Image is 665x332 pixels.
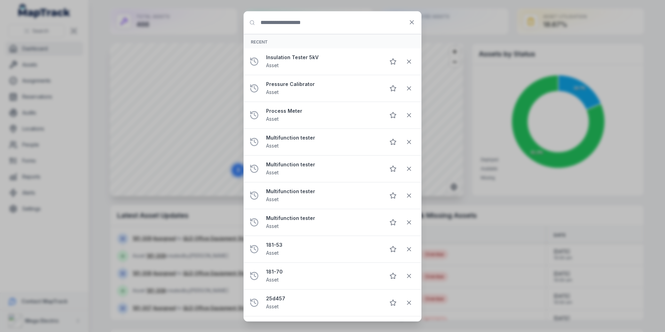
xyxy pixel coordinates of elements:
[266,188,379,195] strong: Multifunction tester
[266,295,379,302] strong: 25d457
[266,268,379,284] a: 181-70Asset
[266,277,279,283] span: Asset
[266,242,379,248] strong: 181-53
[266,89,279,95] span: Asset
[266,303,279,309] span: Asset
[266,81,379,88] strong: Pressure Calibrator
[266,62,279,68] span: Asset
[266,188,379,203] a: Multifunction testerAsset
[266,223,279,229] span: Asset
[266,108,379,123] a: Process MeterAsset
[266,196,279,202] span: Asset
[266,54,379,69] a: Insulation Tester 5kVAsset
[251,39,268,45] span: Recent
[266,250,279,256] span: Asset
[266,268,379,275] strong: 181-70
[266,215,379,222] strong: Multifunction tester
[266,161,379,176] a: Multifunction testerAsset
[266,134,379,150] a: Multifunction testerAsset
[266,169,279,175] span: Asset
[266,81,379,96] a: Pressure CalibratorAsset
[266,215,379,230] a: Multifunction testerAsset
[266,54,379,61] strong: Insulation Tester 5kV
[266,295,379,310] a: 25d457Asset
[266,161,379,168] strong: Multifunction tester
[266,143,279,149] span: Asset
[266,116,279,122] span: Asset
[266,134,379,141] strong: Multifunction tester
[266,242,379,257] a: 181-53Asset
[266,108,379,114] strong: Process Meter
